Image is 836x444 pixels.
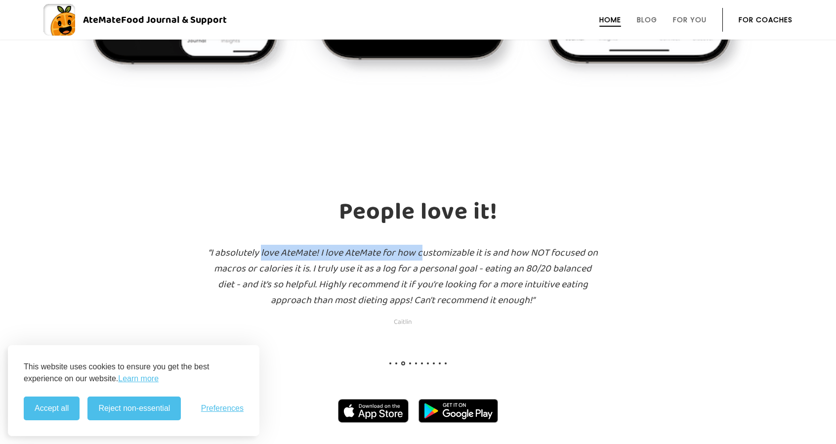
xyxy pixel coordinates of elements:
[205,245,600,328] h3: “I absolutely love AteMate! I love AteMate for how customizable it is and how NOT focused on macr...
[201,404,244,413] span: Preferences
[673,16,707,24] a: For You
[205,316,600,328] span: Caitlin
[739,16,793,24] a: For Coaches
[418,399,498,423] img: badge-download-google.png
[338,399,409,423] img: badge-download-apple.svg
[118,373,159,385] a: Learn more
[201,404,244,413] button: Toggle preferences
[24,361,244,385] p: This website uses cookies to ensure you get the best experience on our website.
[43,4,793,36] a: AteMateFood Journal & Support
[121,12,227,28] span: Food Journal & Support
[24,397,80,420] button: Accept all cookies
[75,12,227,28] div: AteMate
[637,16,657,24] a: Blog
[599,16,621,24] a: Home
[87,397,181,420] button: Reject non-essential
